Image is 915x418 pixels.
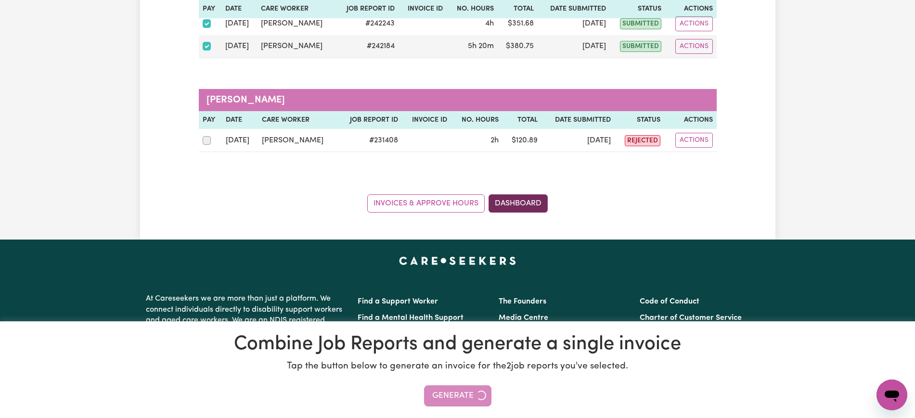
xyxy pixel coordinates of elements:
th: Status [615,111,665,129]
a: Charter of Customer Service [640,314,742,322]
td: [PERSON_NAME] [257,35,335,58]
button: Actions [675,39,713,54]
th: Actions [664,111,716,129]
th: Total [503,111,541,129]
a: Invoices & Approve Hours [367,194,485,213]
th: Job Report ID [337,111,401,129]
p: At Careseekers we are more than just a platform. We connect individuals directly to disability su... [146,290,346,383]
th: Date [222,111,258,129]
button: Actions [675,16,713,31]
td: [DATE] [541,129,615,152]
a: Dashboard [489,194,548,213]
td: # 242243 [335,13,398,35]
th: Date Submitted [541,111,615,129]
span: 5 hours 20 minutes [468,42,494,50]
td: # 242184 [335,35,398,58]
span: submitted [620,41,661,52]
td: $ 380.75 [498,35,538,58]
td: [DATE] [221,35,257,58]
a: Code of Conduct [640,298,699,305]
a: Find a Support Worker [358,298,438,305]
a: Media Centre [499,314,548,322]
td: # 231408 [337,129,401,152]
iframe: Button to launch messaging window [876,380,907,410]
a: Careseekers home page [399,257,516,265]
td: [DATE] [538,13,609,35]
span: 4 hours [485,20,494,27]
th: Pay [199,111,222,129]
th: Invoice ID [402,111,451,129]
caption: [PERSON_NAME] [199,89,717,111]
td: [DATE] [222,129,258,152]
p: Tap the button below to generate an invoice for the 2 job reports you've selected. [12,360,903,374]
span: submitted [620,18,661,29]
td: [PERSON_NAME] [258,129,338,152]
th: Care worker [258,111,338,129]
span: 2 hours [490,137,499,144]
span: rejected [625,135,660,146]
th: No. Hours [451,111,503,129]
a: The Founders [499,298,546,305]
td: $ 120.89 [503,129,541,152]
td: [PERSON_NAME] [257,13,335,35]
h1: Combine Job Reports and generate a single invoice [12,333,903,356]
a: Find a Mental Health Support Worker [358,314,464,333]
td: [DATE] [221,13,257,35]
button: Actions [675,133,713,148]
td: $ 351.68 [498,13,538,35]
td: [DATE] [538,35,609,58]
